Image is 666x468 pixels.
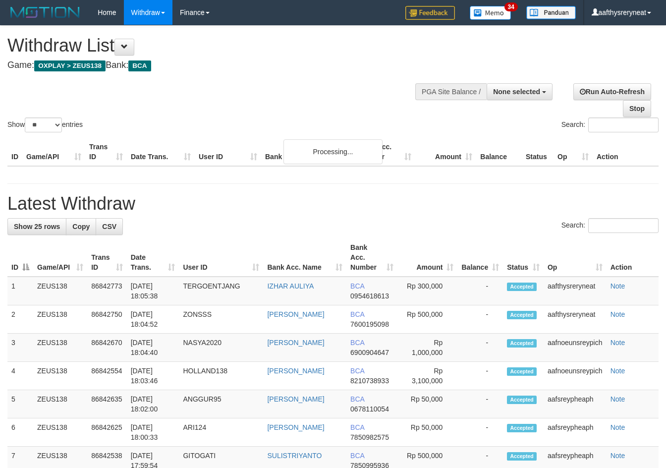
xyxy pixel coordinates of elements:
[610,367,625,375] a: Note
[350,433,389,441] span: Copy 7850982575 to clipboard
[588,218,659,233] input: Search:
[25,117,62,132] select: Showentries
[33,362,87,390] td: ZEUS138
[33,390,87,418] td: ZEUS138
[127,138,195,166] th: Date Trans.
[7,334,33,362] td: 3
[350,452,364,460] span: BCA
[267,310,324,318] a: [PERSON_NAME]
[7,238,33,277] th: ID: activate to sort column descending
[544,305,607,334] td: aafthysreryneat
[7,117,83,132] label: Show entries
[610,339,625,347] a: Note
[127,305,179,334] td: [DATE] 18:04:52
[544,277,607,305] td: aafthysreryneat
[7,5,83,20] img: MOTION_logo.png
[7,194,659,214] h1: Latest Withdraw
[507,424,537,432] span: Accepted
[507,452,537,461] span: Accepted
[544,334,607,362] td: aafnoeunsreypich
[87,334,126,362] td: 86842670
[7,60,434,70] h4: Game: Bank:
[267,339,324,347] a: [PERSON_NAME]
[87,305,126,334] td: 86842750
[179,362,263,390] td: HOLLAND138
[607,238,659,277] th: Action
[397,362,457,390] td: Rp 3,100,000
[623,100,651,117] a: Stop
[397,334,457,362] td: Rp 1,000,000
[397,418,457,447] td: Rp 50,000
[179,334,263,362] td: NASYA2020
[102,223,116,231] span: CSV
[507,339,537,348] span: Accepted
[7,218,66,235] a: Show 25 rows
[350,282,364,290] span: BCA
[267,423,324,431] a: [PERSON_NAME]
[127,390,179,418] td: [DATE] 18:02:00
[457,305,503,334] td: -
[127,418,179,447] td: [DATE] 18:00:33
[179,390,263,418] td: ANGGUR95
[350,320,389,328] span: Copy 7600195098 to clipboard
[507,396,537,404] span: Accepted
[33,418,87,447] td: ZEUS138
[526,6,576,19] img: panduan.png
[350,423,364,431] span: BCA
[267,452,322,460] a: SULISTRIYANTO
[507,283,537,291] span: Accepted
[87,418,126,447] td: 86842625
[457,277,503,305] td: -
[179,305,263,334] td: ZONSSS
[522,138,554,166] th: Status
[350,349,389,356] span: Copy 6900904647 to clipboard
[267,395,324,403] a: [PERSON_NAME]
[87,238,126,277] th: Trans ID: activate to sort column ascending
[350,310,364,318] span: BCA
[179,418,263,447] td: ARI124
[610,310,625,318] a: Note
[34,60,106,71] span: OXPLAY > ZEUS138
[610,452,625,460] a: Note
[457,418,503,447] td: -
[350,292,389,300] span: Copy 0954618613 to clipboard
[405,6,455,20] img: Feedback.jpg
[350,405,389,413] span: Copy 0678110054 to clipboard
[66,218,96,235] a: Copy
[127,277,179,305] td: [DATE] 18:05:38
[610,282,625,290] a: Note
[96,218,123,235] a: CSV
[507,311,537,319] span: Accepted
[33,238,87,277] th: Game/API: activate to sort column ascending
[573,83,651,100] a: Run Auto-Refresh
[72,223,90,231] span: Copy
[87,390,126,418] td: 86842635
[263,238,346,277] th: Bank Acc. Name: activate to sort column ascending
[561,117,659,132] label: Search:
[7,390,33,418] td: 5
[7,277,33,305] td: 1
[503,238,544,277] th: Status: activate to sort column ascending
[261,138,354,166] th: Bank Acc. Name
[33,334,87,362] td: ZEUS138
[457,334,503,362] td: -
[283,139,383,164] div: Processing...
[14,223,60,231] span: Show 25 rows
[127,334,179,362] td: [DATE] 18:04:40
[87,277,126,305] td: 86842773
[7,138,22,166] th: ID
[350,367,364,375] span: BCA
[267,367,324,375] a: [PERSON_NAME]
[33,305,87,334] td: ZEUS138
[610,395,625,403] a: Note
[127,362,179,390] td: [DATE] 18:03:46
[544,418,607,447] td: aafsreypheaph
[350,339,364,347] span: BCA
[354,138,415,166] th: Bank Acc. Number
[87,362,126,390] td: 86842554
[470,6,511,20] img: Button%20Memo.svg
[544,238,607,277] th: Op: activate to sort column ascending
[561,218,659,233] label: Search:
[554,138,593,166] th: Op
[457,238,503,277] th: Balance: activate to sort column ascending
